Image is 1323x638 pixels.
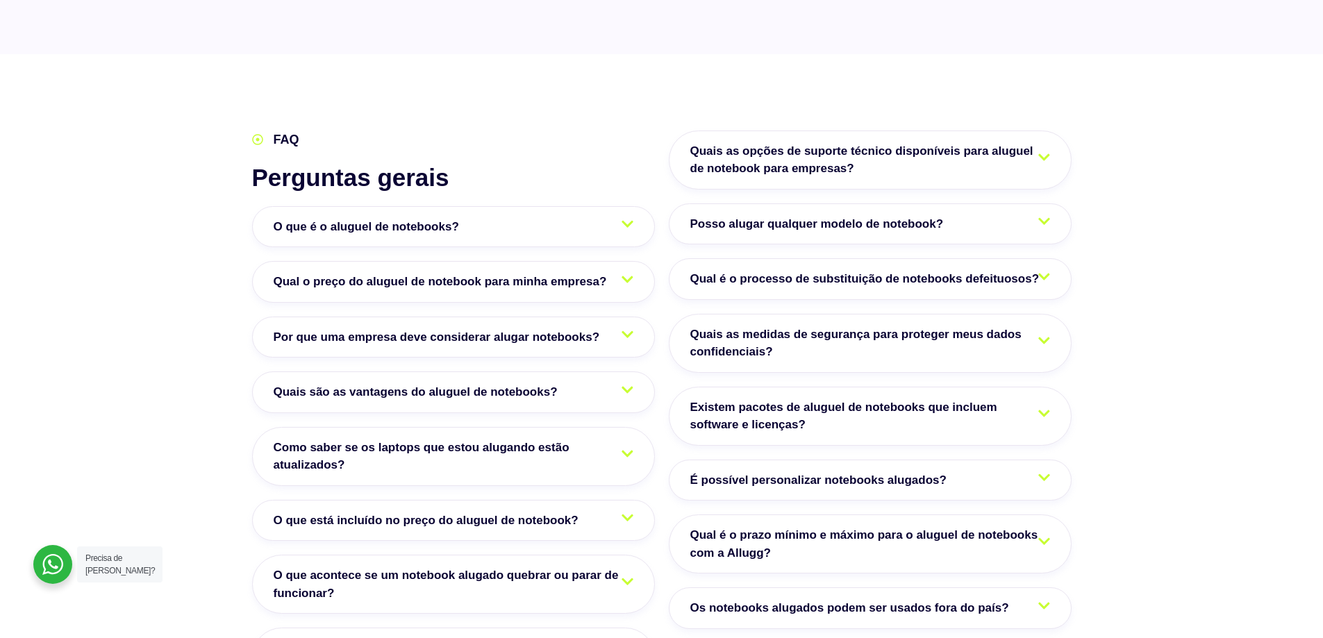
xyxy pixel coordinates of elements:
[690,215,951,233] span: Posso alugar qualquer modelo de notebook?
[690,326,1050,361] span: Quais as medidas de segurança para proteger meus dados confidenciais?
[274,512,585,530] span: O que está incluído no preço do aluguel de notebook?
[690,398,1050,434] span: Existem pacotes de aluguel de notebooks que incluem software e licenças?
[690,599,1016,617] span: Os notebooks alugados podem ser usados fora do país?
[252,261,655,303] a: Qual o preço do aluguel de notebook para minha empresa?
[669,314,1072,373] a: Quais as medidas de segurança para proteger meus dados confidenciais?
[252,163,655,192] h2: Perguntas gerais
[274,439,633,474] span: Como saber se os laptops que estou alugando estão atualizados?
[252,555,655,614] a: O que acontece se um notebook alugado quebrar ou parar de funcionar?
[252,427,655,486] a: Como saber se os laptops que estou alugando estão atualizados?
[669,587,1072,629] a: Os notebooks alugados podem ser usados fora do país?
[252,317,655,358] a: Por que uma empresa deve considerar alugar notebooks?
[690,526,1050,562] span: Qual é o prazo mínimo e máximo para o aluguel de notebooks com a Allugg?
[274,273,614,291] span: Qual o preço do aluguel de notebook para minha empresa?
[690,270,1047,288] span: Qual é o processo de substituição de notebooks defeituosos?
[274,566,633,602] span: O que acontece se um notebook alugado quebrar ou parar de funcionar?
[1073,460,1323,638] div: Widget de chat
[690,142,1050,178] span: Quais as opções de suporte técnico disponíveis para aluguel de notebook para empresas?
[274,383,565,401] span: Quais são as vantagens do aluguel de notebooks?
[252,371,655,413] a: Quais são as vantagens do aluguel de notebooks?
[1073,460,1323,638] iframe: Chat Widget
[274,328,607,346] span: Por que uma empresa deve considerar alugar notebooks?
[85,553,155,576] span: Precisa de [PERSON_NAME]?
[274,218,466,236] span: O que é o aluguel de notebooks?
[669,387,1072,446] a: Existem pacotes de aluguel de notebooks que incluem software e licenças?
[669,514,1072,573] a: Qual é o prazo mínimo e máximo para o aluguel de notebooks com a Allugg?
[690,471,954,489] span: É possível personalizar notebooks alugados?
[669,131,1072,190] a: Quais as opções de suporte técnico disponíveis para aluguel de notebook para empresas?
[669,460,1072,501] a: É possível personalizar notebooks alugados?
[252,206,655,248] a: O que é o aluguel de notebooks?
[669,258,1072,300] a: Qual é o processo de substituição de notebooks defeituosos?
[669,203,1072,245] a: Posso alugar qualquer modelo de notebook?
[252,500,655,542] a: O que está incluído no preço do aluguel de notebook?
[270,131,299,149] span: FAQ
